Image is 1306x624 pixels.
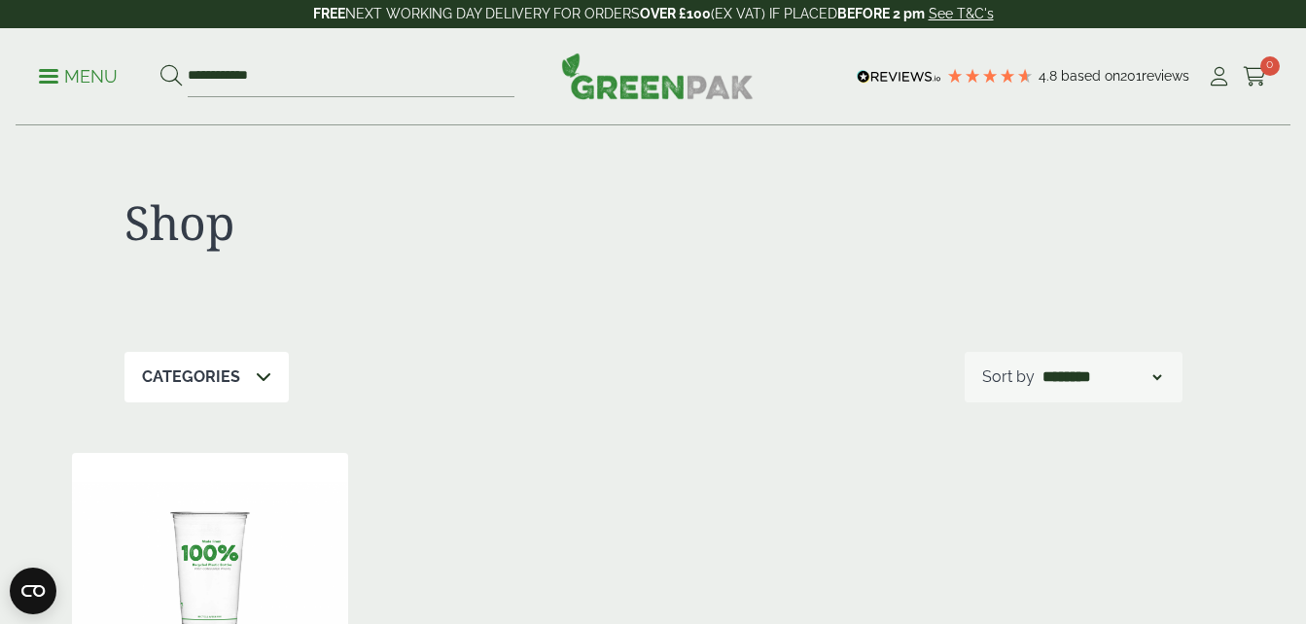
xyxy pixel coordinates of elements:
[1243,62,1267,91] a: 0
[1142,68,1189,84] span: reviews
[982,365,1035,389] p: Sort by
[1120,68,1142,84] span: 201
[1039,365,1165,389] select: Shop order
[39,65,118,85] a: Menu
[1243,67,1267,87] i: Cart
[1260,56,1280,76] span: 0
[39,65,118,88] p: Menu
[640,6,711,21] strong: OVER £100
[1061,68,1120,84] span: Based on
[1039,68,1061,84] span: 4.8
[1207,67,1231,87] i: My Account
[929,6,994,21] a: See T&C's
[837,6,925,21] strong: BEFORE 2 pm
[946,67,1034,85] div: 4.79 Stars
[857,70,941,84] img: REVIEWS.io
[561,52,754,99] img: GreenPak Supplies
[10,568,56,614] button: Open CMP widget
[142,365,240,389] p: Categories
[124,194,653,251] h1: Shop
[313,6,345,21] strong: FREE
